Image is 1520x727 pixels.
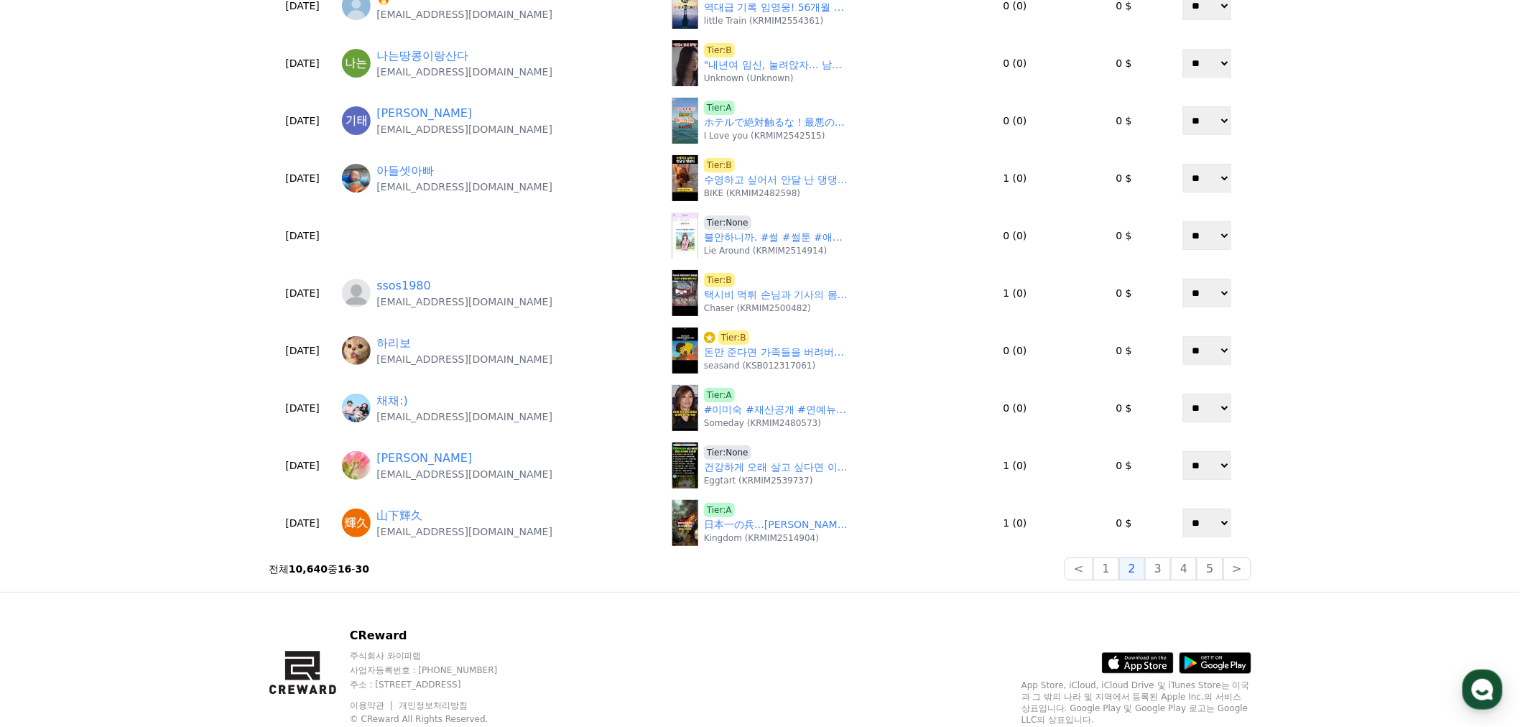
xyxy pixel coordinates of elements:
[131,478,149,489] span: 대화
[289,563,328,575] strong: 10,640
[342,451,371,480] img: https://lh3.googleusercontent.com/a/ACg8ocKztk9lizS5uxcPWaYYfvyjHPoc7-d2GJP3p2sbDGq-NGUujXtY=s96-c
[342,336,371,365] img: https://lh3.googleusercontent.com/a/ACg8ocLOmR619qD5XjEFh2fKLs4Q84ZWuCVfCizvQOTI-vw1qp5kxHyZ=s96-c
[945,494,1085,552] td: 1 (0)
[704,273,735,287] a: Tier:B
[1021,680,1251,726] p: App Store, iCloud, iCloud Drive 및 iTunes Store는 미국과 그 밖의 나라 및 지역에서 등록된 Apple Inc.의 서비스 상표입니다. Goo...
[269,149,336,207] td: [DATE]
[704,172,848,187] a: 수영하고 싶어서 안달 난 댕댕이ㅋㅋ 바다 처음 온 반응
[1085,264,1162,322] td: 0 $
[269,494,336,552] td: [DATE]
[376,7,552,22] p: [EMAIL_ADDRESS][DOMAIN_NAME]
[704,330,749,345] a: Tier:B
[350,627,602,644] p: CReward
[4,455,95,491] a: 홈
[704,417,821,429] p: Someday (KRMIM2480573)
[185,455,276,491] a: 설정
[376,392,408,409] a: 채채:)
[704,517,848,532] a: 日本一の兵…[PERSON_NAME]壮絶すぎる最期【悲劇の武将】 VOICEVOX:青山龍星 #shorts #歴史 #ショート
[376,335,411,352] a: 하리보
[350,700,395,710] a: 이용약관
[704,360,815,371] p: seasand (KSB012317061)
[338,563,351,575] strong: 16
[945,264,1085,322] td: 1 (0)
[672,443,698,488] img: 건강하게 오래 살고 싶다면 이것부터 지키세요!
[342,49,371,78] img: https://lh3.googleusercontent.com/a/ACg8ocLIwIv1CNltA4dbaKApjkwij2ILAmg4J0_sjG_PUBwKl2dNsg=s96-c
[376,47,468,65] a: 나는땅콩이랑산다
[1085,379,1162,437] td: 0 $
[350,679,602,690] p: 주소 : [STREET_ADDRESS]
[45,477,54,488] span: 홈
[376,105,472,122] a: [PERSON_NAME]
[704,130,825,142] p: I Love you (KRMIM2542515)
[1085,92,1162,149] td: 0 $
[342,164,371,193] img: https://lh3.googleusercontent.com/a/ACg8ocJFZz3SHy8bthM1zlgivDgT34Iyz7vwNnBhqcgICLNfpT3rGVeMqw=s96-c
[704,460,848,475] a: 건강하게 오래 살고 싶다면 이것부터 지키세요!
[704,475,813,486] p: Eggtart (KRMIM2539737)
[945,149,1085,207] td: 1 (0)
[704,245,827,256] p: Lie Around (KRMIM2514914)
[350,665,602,676] p: 사업자등록번호 : [PHONE_NUMBER]
[269,379,336,437] td: [DATE]
[1085,322,1162,379] td: 0 $
[672,328,698,374] img: undefined
[269,264,336,322] td: [DATE]
[376,467,552,481] p: [EMAIL_ADDRESS][DOMAIN_NAME]
[704,73,794,84] p: Unknown (Unknown)
[945,34,1085,92] td: 0 (0)
[704,57,848,73] a: "내년여 임신, 눌려앉자… 남자 셋이 자기 애라며 찾아왔다#조상신과시댁을묵사발냈습니다
[399,700,468,710] a: 개인정보처리방침
[1223,557,1251,580] button: >
[1085,437,1162,494] td: 0 $
[356,563,369,575] strong: 30
[945,322,1085,379] td: 0 (0)
[704,345,848,360] a: 돈만 준다면 가족들을 버려버리는 바트
[222,477,239,488] span: 설정
[1197,557,1223,580] button: 5
[1085,34,1162,92] td: 0 $
[269,562,369,576] p: 전체 중 -
[376,409,552,424] p: [EMAIL_ADDRESS][DOMAIN_NAME]
[376,180,552,194] p: [EMAIL_ADDRESS][DOMAIN_NAME]
[704,402,848,417] a: #이미숙 #재산공개 #연예뉴스 #닥터만물
[704,15,823,27] p: little Train (KRMIM2554361)
[704,158,735,172] a: Tier:B
[342,509,371,537] img: https://lh3.googleusercontent.com/a/ACg8ocJ8rVax2dwU0Q4QnhweEP0bDXvVdAfaFMKvxkEykJBQAzSH_g=s96-c
[945,437,1085,494] td: 1 (0)
[1145,557,1171,580] button: 3
[945,379,1085,437] td: 0 (0)
[1119,557,1145,580] button: 2
[704,388,735,402] a: Tier:A
[945,92,1085,149] td: 0 (0)
[376,450,472,467] a: [PERSON_NAME]
[1085,149,1162,207] td: 0 $
[95,455,185,491] a: 대화
[376,162,434,180] a: 아들셋아빠
[672,500,698,546] img: undefined
[1093,557,1119,580] button: 1
[704,503,735,517] a: Tier:A
[704,43,735,57] a: Tier:B
[1085,207,1162,264] td: 0 $
[342,106,371,135] img: https://lh3.googleusercontent.com/a/ACg8ocJgMnHPwUKuDnN5nlZ8M7TIeC-bi5PqDs1HgWdkYOt0N7kGUg=s96-c
[350,713,602,725] p: © CReward All Rights Reserved.
[376,295,552,309] p: [EMAIL_ADDRESS][DOMAIN_NAME]
[376,277,431,295] a: ssos1980
[376,122,552,136] p: [EMAIL_ADDRESS][DOMAIN_NAME]
[704,302,811,314] p: Chaser (KRMIM2500482)
[704,445,751,460] span: Tier:None
[704,230,848,245] a: 불안하니까. #썰 #썰툰 #애니 #연애
[672,213,698,259] img: 불안하니까. #썰 #썰툰 #애니 #연애
[704,216,751,230] a: Tier:None
[1085,494,1162,552] td: 0 $
[376,507,422,524] a: 山下輝久
[704,101,735,115] a: Tier:A
[342,279,371,307] img: profile_blank.webp
[672,270,698,316] img: 택시비 먹튀 손님과 기사의 몸싸움ㅣ뜻밖의 반전
[376,65,552,79] p: [EMAIL_ADDRESS][DOMAIN_NAME]
[704,532,819,544] p: Kingdom (KRMIM2514904)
